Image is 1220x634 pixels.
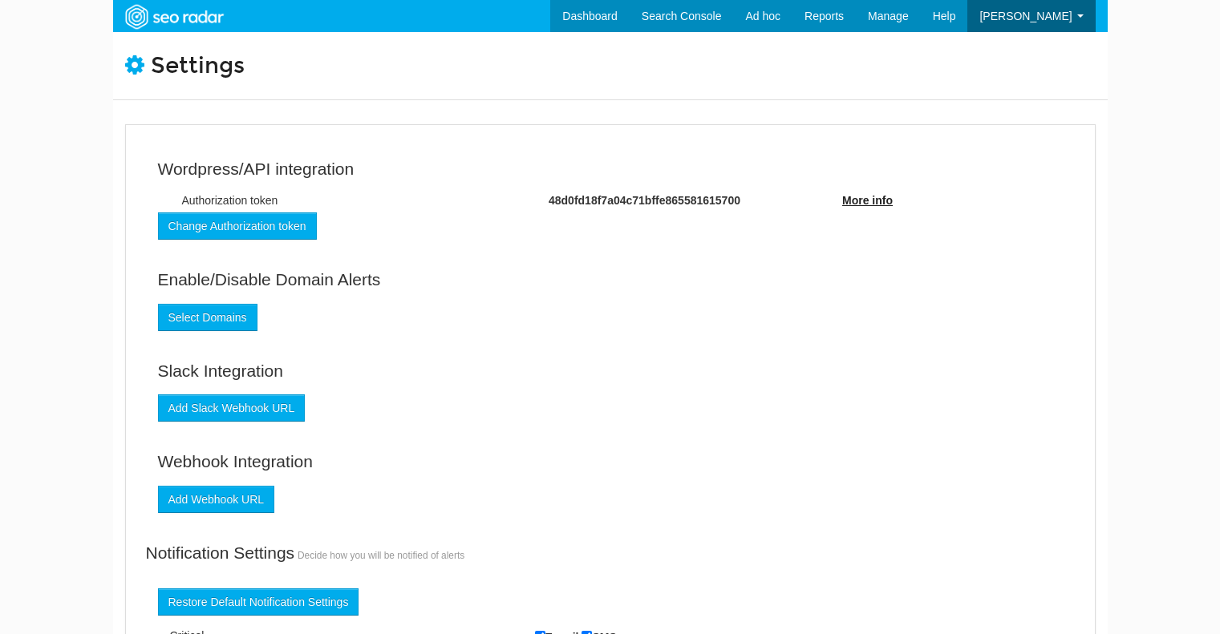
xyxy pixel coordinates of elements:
a: Change Authorization token [158,212,317,240]
span: Wordpress/API integration [158,160,355,178]
div: Authorization token [170,192,537,208]
span: Notification Settings [146,543,295,562]
label: 48d0fd18f7a04c71bffe865581615700 [549,192,740,208]
a: Restore Default Notification Settings [158,588,359,616]
a: Add Slack Webhook URL [158,394,306,422]
small: Decide how you will be notified of alerts [298,550,464,561]
span: Reports [805,10,844,22]
span: Webhook Integration [158,452,313,470]
img: SEORadar [119,2,229,31]
span: Manage [868,10,909,22]
a: More info [842,194,893,207]
span: Slack Integration [158,361,283,380]
span: Ad hoc [745,10,780,22]
span: [PERSON_NAME] [979,10,1072,22]
a: Select Domains [158,304,257,331]
span: Enable/Disable Domain Alerts [158,270,381,289]
span: Settings [151,52,245,79]
span: Help [933,10,956,22]
a: Add Webhook URL [158,486,275,513]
